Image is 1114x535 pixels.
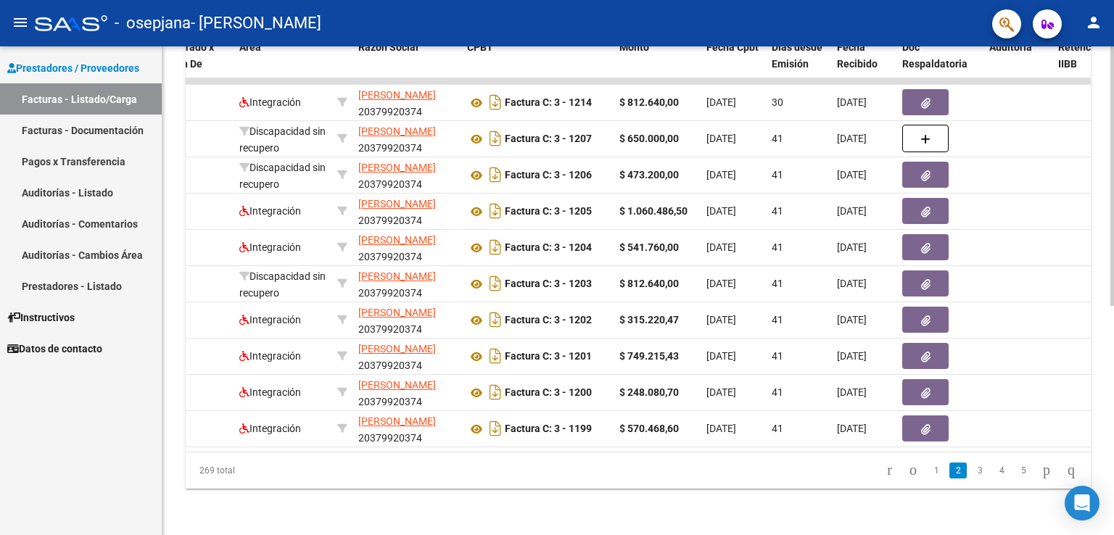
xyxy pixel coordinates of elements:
a: go to first page [880,463,899,478]
span: Integración [239,350,301,362]
i: Descargar documento [486,163,505,186]
strong: $ 248.080,70 [619,386,679,398]
strong: $ 812.640,00 [619,278,679,289]
span: [DATE] [837,169,867,181]
strong: $ 812.640,00 [619,96,679,108]
mat-icon: menu [12,14,29,31]
a: 2 [949,463,967,478]
div: 20379920374 [358,196,455,226]
span: [DATE] [706,350,736,362]
i: Descargar documento [486,417,505,440]
div: 20379920374 [358,232,455,262]
datatable-header-cell: Retencion IIBB [1052,32,1110,96]
span: Retencion IIBB [1058,41,1105,70]
span: 41 [772,386,783,398]
span: [DATE] [706,241,736,253]
span: [PERSON_NAME] [358,125,436,137]
span: CPBT [467,41,493,53]
datatable-header-cell: Fecha Recibido [831,32,896,96]
span: 41 [772,205,783,217]
span: [PERSON_NAME] [358,89,436,101]
span: [DATE] [837,386,867,398]
span: Razón Social [358,41,418,53]
span: Instructivos [7,310,75,325]
span: [DATE] [837,314,867,325]
a: go to last page [1061,463,1081,478]
span: [DATE] [706,169,736,181]
span: [PERSON_NAME] [358,307,436,318]
span: [DATE] [837,423,867,434]
datatable-header-cell: Doc Respaldatoria [896,32,983,96]
datatable-header-cell: Razón Social [352,32,461,96]
span: 41 [772,241,783,253]
strong: Factura C: 3 - 1207 [505,133,592,145]
strong: $ 473.200,00 [619,169,679,181]
span: Monto [619,41,649,53]
i: Descargar documento [486,236,505,259]
span: Facturado x Orden De [160,41,214,70]
span: [DATE] [706,423,736,434]
datatable-header-cell: Días desde Emisión [766,32,831,96]
span: [PERSON_NAME] [358,415,436,427]
span: Discapacidad sin recupero [239,270,326,299]
span: 41 [772,278,783,289]
span: [DATE] [837,241,867,253]
span: [DATE] [837,205,867,217]
span: [DATE] [706,278,736,289]
span: [DATE] [706,314,736,325]
span: Area [239,41,261,53]
datatable-header-cell: CPBT [461,32,614,96]
i: Descargar documento [486,91,505,114]
i: Descargar documento [486,127,505,150]
div: 20379920374 [358,377,455,407]
strong: $ 749.215,43 [619,350,679,362]
span: [DATE] [706,205,736,217]
div: 269 total [186,452,364,489]
datatable-header-cell: Facturado x Orden De [154,32,234,96]
strong: Factura C: 3 - 1206 [505,170,592,181]
span: Fecha Cpbt [706,41,759,53]
datatable-header-cell: Auditoria [983,32,1052,96]
i: Descargar documento [486,381,505,404]
div: 20379920374 [358,268,455,299]
strong: Factura C: 3 - 1203 [505,278,592,290]
span: 41 [772,169,783,181]
div: 20379920374 [358,87,455,117]
i: Descargar documento [486,344,505,368]
li: page 2 [947,458,969,483]
i: Descargar documento [486,272,505,295]
div: 20379920374 [358,304,455,335]
span: [PERSON_NAME] [358,162,436,173]
strong: Factura C: 3 - 1201 [505,351,592,362]
span: 41 [772,133,783,144]
div: 20379920374 [358,413,455,444]
a: 1 [928,463,945,478]
div: 20379920374 [358,123,455,154]
strong: $ 570.468,60 [619,423,679,434]
span: Fecha Recibido [837,41,878,70]
li: page 4 [991,458,1012,483]
span: Integración [239,386,301,398]
div: Open Intercom Messenger [1065,486,1099,521]
li: page 1 [925,458,947,483]
span: [PERSON_NAME] [358,343,436,354]
li: page 5 [1012,458,1034,483]
i: Descargar documento [486,308,505,331]
strong: Factura C: 3 - 1214 [505,97,592,109]
span: [DATE] [837,133,867,144]
span: Datos de contacto [7,341,102,357]
span: Prestadores / Proveedores [7,60,139,76]
strong: $ 315.220,47 [619,314,679,325]
span: Integración [239,423,301,434]
span: Días desde Emisión [772,41,822,70]
span: Integración [239,241,301,253]
span: Integración [239,205,301,217]
span: Doc Respaldatoria [902,41,967,70]
i: Descargar documento [486,199,505,223]
span: [DATE] [837,278,867,289]
span: - osepjana [115,7,191,39]
datatable-header-cell: Area [234,32,331,96]
div: 20379920374 [358,159,455,190]
span: Discapacidad sin recupero [239,125,326,154]
span: [DATE] [837,96,867,108]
